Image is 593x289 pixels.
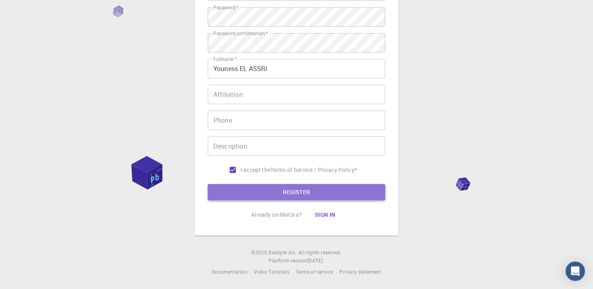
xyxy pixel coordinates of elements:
label: Fullname [213,56,237,63]
span: Video Tutorials [254,268,289,275]
label: Password [213,4,238,11]
span: Exabyte Inc. [269,249,297,255]
span: © 2025 [251,249,268,257]
span: Terms of service [296,268,333,275]
a: Terms of service [296,268,333,276]
span: I accept the [240,166,270,174]
button: REGISTER [208,184,385,200]
span: Documentation [212,268,247,275]
span: Platform version [269,257,307,265]
div: Open Intercom Messenger [566,262,585,281]
a: [DATE]. [307,257,324,265]
a: Video Tutorials [254,268,289,276]
a: Terms of Service / Privacy Policy* [270,166,357,174]
a: Documentation [212,268,247,276]
button: Sign in [308,207,342,223]
a: Privacy statement [339,268,381,276]
span: Privacy statement [339,268,381,275]
span: [DATE] . [307,257,324,264]
span: All rights reserved. [299,249,342,257]
p: Terms of Service / Privacy Policy * [270,166,357,174]
p: Already on Mat3ra? [251,211,302,219]
a: Exabyte Inc. [269,249,297,257]
label: Password confirmation [213,30,268,37]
